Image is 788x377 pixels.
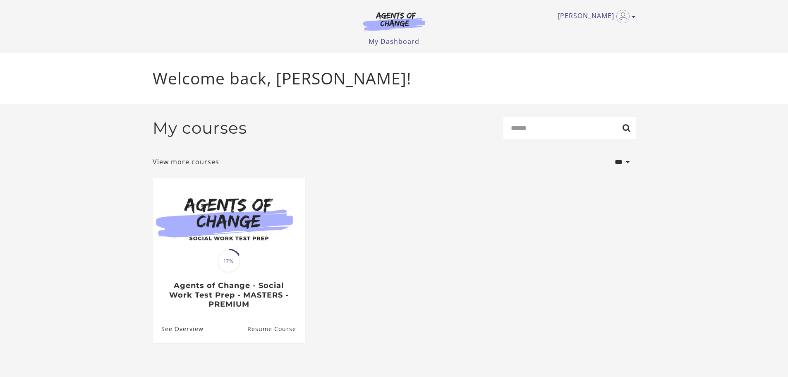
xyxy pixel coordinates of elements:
h2: My courses [153,118,247,138]
span: 17% [218,250,240,272]
h3: Agents of Change - Social Work Test Prep - MASTERS - PREMIUM [161,281,296,309]
a: Agents of Change - Social Work Test Prep - MASTERS - PREMIUM: See Overview [153,315,204,342]
a: View more courses [153,157,219,167]
a: Agents of Change - Social Work Test Prep - MASTERS - PREMIUM: Resume Course [247,315,304,342]
a: Toggle menu [558,10,632,23]
p: Welcome back, [PERSON_NAME]! [153,66,636,91]
img: Agents of Change Logo [354,12,434,31]
a: My Dashboard [369,37,419,46]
